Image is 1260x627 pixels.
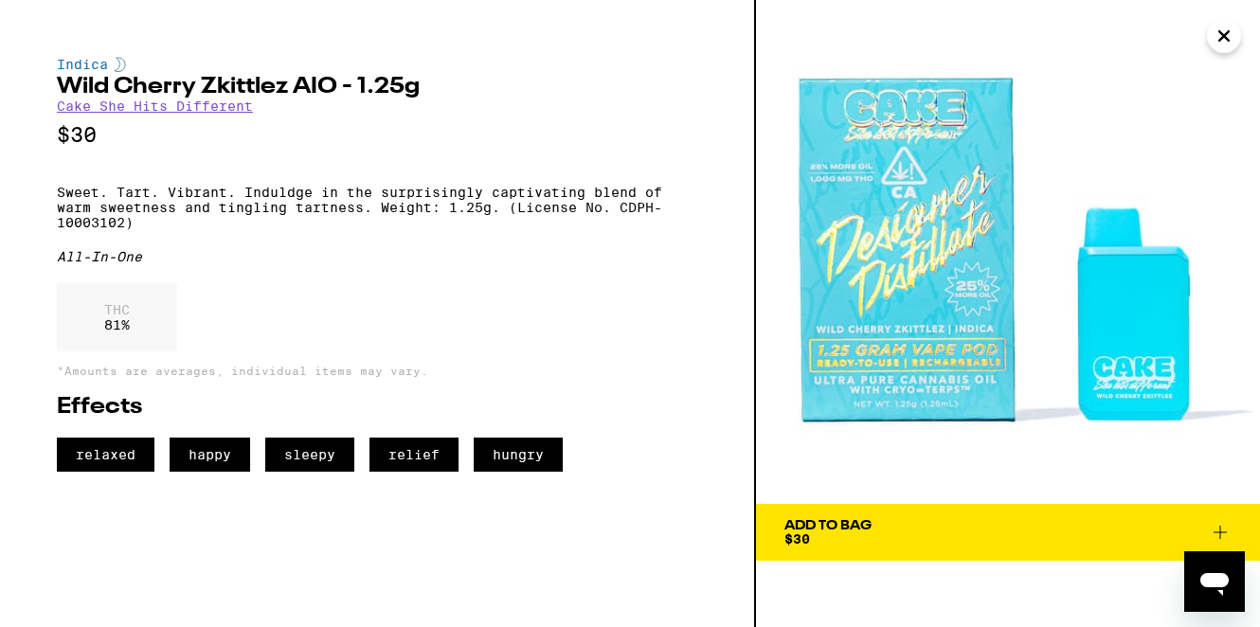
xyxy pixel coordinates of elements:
div: Add To Bag [784,519,872,532]
span: relief [369,438,459,472]
button: Close [1207,19,1241,53]
p: *Amounts are averages, individual items may vary. [57,365,697,377]
div: 81 % [57,283,177,351]
h2: Effects [57,396,697,419]
span: sleepy [265,438,354,472]
p: $30 [57,123,697,147]
a: Cake She Hits Different [57,99,253,114]
h2: Wild Cherry Zkittlez AIO - 1.25g [57,76,697,99]
button: Add To Bag$30 [756,504,1260,561]
iframe: Button to launch messaging window [1184,551,1245,612]
span: happy [170,438,250,472]
div: All-In-One [57,249,697,264]
p: THC [104,302,130,317]
p: Sweet. Tart. Vibrant. Induldge in the surprisingly captivating blend of warm sweetness and tingli... [57,185,697,230]
img: indicaColor.svg [115,57,126,72]
div: Indica [57,57,697,72]
span: hungry [474,438,563,472]
span: relaxed [57,438,154,472]
span: $30 [784,531,810,546]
